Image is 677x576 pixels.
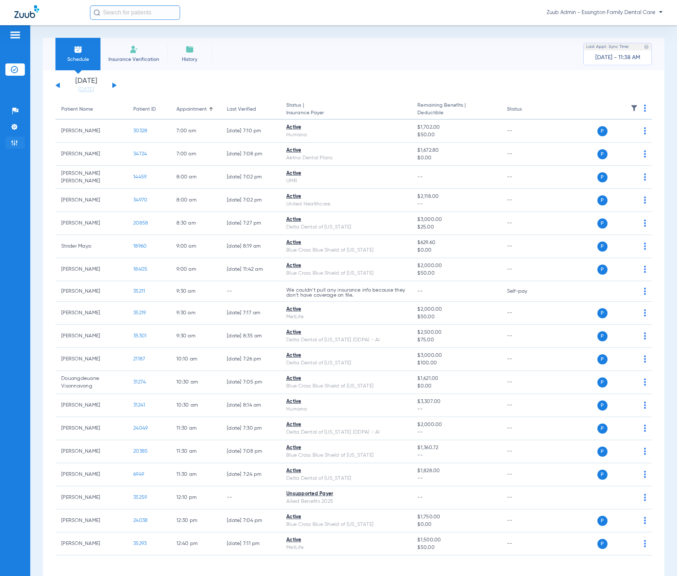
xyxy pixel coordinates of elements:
span: 20385 [133,449,148,454]
td: [PERSON_NAME] [55,394,127,417]
span: $50.00 [417,131,495,139]
span: 20858 [133,221,148,226]
img: last sync help info [644,44,649,49]
div: Unsupported Payer [286,490,406,498]
div: Appointment [176,106,207,113]
span: 35219 [133,310,146,315]
span: $100.00 [417,359,495,367]
img: group-dot-blue.svg [644,127,646,134]
td: -- [501,532,550,555]
td: [PERSON_NAME] [55,348,127,371]
img: group-dot-blue.svg [644,243,646,250]
a: [DATE] [64,86,108,93]
span: P [597,377,607,387]
img: group-dot-blue.svg [644,332,646,340]
span: 18960 [133,244,147,249]
span: $1,828.00 [417,467,495,475]
td: [DATE] 7:05 PM [221,371,281,394]
img: group-dot-blue.svg [644,196,646,204]
td: -- [501,417,550,440]
div: Aetna Dental Plans [286,154,406,162]
td: 10:30 AM [171,394,221,417]
span: -- [417,289,423,294]
span: $0.00 [417,382,495,390]
span: Insurance Verification [106,56,162,63]
div: Active [286,239,406,247]
span: $2,000.00 [417,306,495,313]
td: [DATE] 7:08 PM [221,143,281,166]
td: -- [501,394,550,417]
div: Patient ID [133,106,165,113]
td: 9:30 AM [171,281,221,302]
span: $3,307.00 [417,398,495,406]
div: Blue Cross Blue Shield of [US_STATE] [286,382,406,390]
span: 34724 [133,151,147,156]
div: Active [286,193,406,200]
td: 7:00 AM [171,120,221,143]
div: Delta Dental of [US_STATE] [286,475,406,482]
div: Active [286,467,406,475]
td: [DATE] 11:42 AM [221,258,281,281]
span: P [597,424,607,434]
span: $50.00 [417,313,495,321]
td: [DATE] 7:26 PM [221,348,281,371]
span: -- [417,495,423,500]
td: [DATE] 8:19 AM [221,235,281,258]
td: [DATE] 7:10 PM [221,120,281,143]
span: $2,000.00 [417,262,495,270]
td: [PERSON_NAME] [55,325,127,348]
div: MetLife [286,313,406,321]
div: Patient Name [61,106,93,113]
td: -- [501,463,550,486]
span: P [597,354,607,364]
span: $50.00 [417,544,495,551]
th: Status | [281,99,412,120]
span: $1,702.00 [417,124,495,131]
div: Last Verified [227,106,256,113]
span: $3,000.00 [417,352,495,359]
span: $75.00 [417,336,495,344]
img: Zuub Logo [14,5,39,18]
span: Deductible [417,109,495,117]
span: $2,000.00 [417,421,495,429]
td: Self-pay [501,281,550,302]
span: Schedule [61,56,95,63]
td: [PERSON_NAME] [55,440,127,463]
div: Delta Dental of [US_STATE] (DDPA) - AI [286,429,406,436]
td: -- [501,348,550,371]
span: 34970 [133,198,147,203]
div: Appointment [176,106,215,113]
div: Active [286,306,406,313]
td: 12:40 PM [171,532,221,555]
div: Active [286,375,406,382]
td: -- [501,235,550,258]
div: Last Verified [227,106,275,113]
img: group-dot-blue.svg [644,150,646,158]
img: group-dot-blue.svg [644,173,646,181]
td: [DATE] 7:02 PM [221,189,281,212]
td: -- [501,302,550,325]
div: Delta Dental of [US_STATE] (DDPA) - AI [286,336,406,344]
div: Blue Cross Blue Shield of [US_STATE] [286,521,406,528]
span: 21187 [133,356,145,362]
td: [PERSON_NAME] [55,417,127,440]
div: Active [286,352,406,359]
span: P [597,149,607,159]
img: group-dot-blue.svg [644,105,646,112]
img: filter.svg [631,105,638,112]
span: $1,500.00 [417,536,495,544]
td: -- [501,371,550,394]
span: P [597,470,607,480]
td: 12:30 PM [171,509,221,532]
div: Active [286,513,406,521]
td: -- [501,212,550,235]
td: [DATE] 8:14 AM [221,394,281,417]
span: 30328 [133,128,147,133]
img: group-dot-blue.svg [644,288,646,295]
td: 8:30 AM [171,212,221,235]
div: Humana [286,131,406,139]
td: [PERSON_NAME] [55,302,127,325]
img: group-dot-blue.svg [644,402,646,409]
img: group-dot-blue.svg [644,378,646,386]
td: [PERSON_NAME] [55,532,127,555]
